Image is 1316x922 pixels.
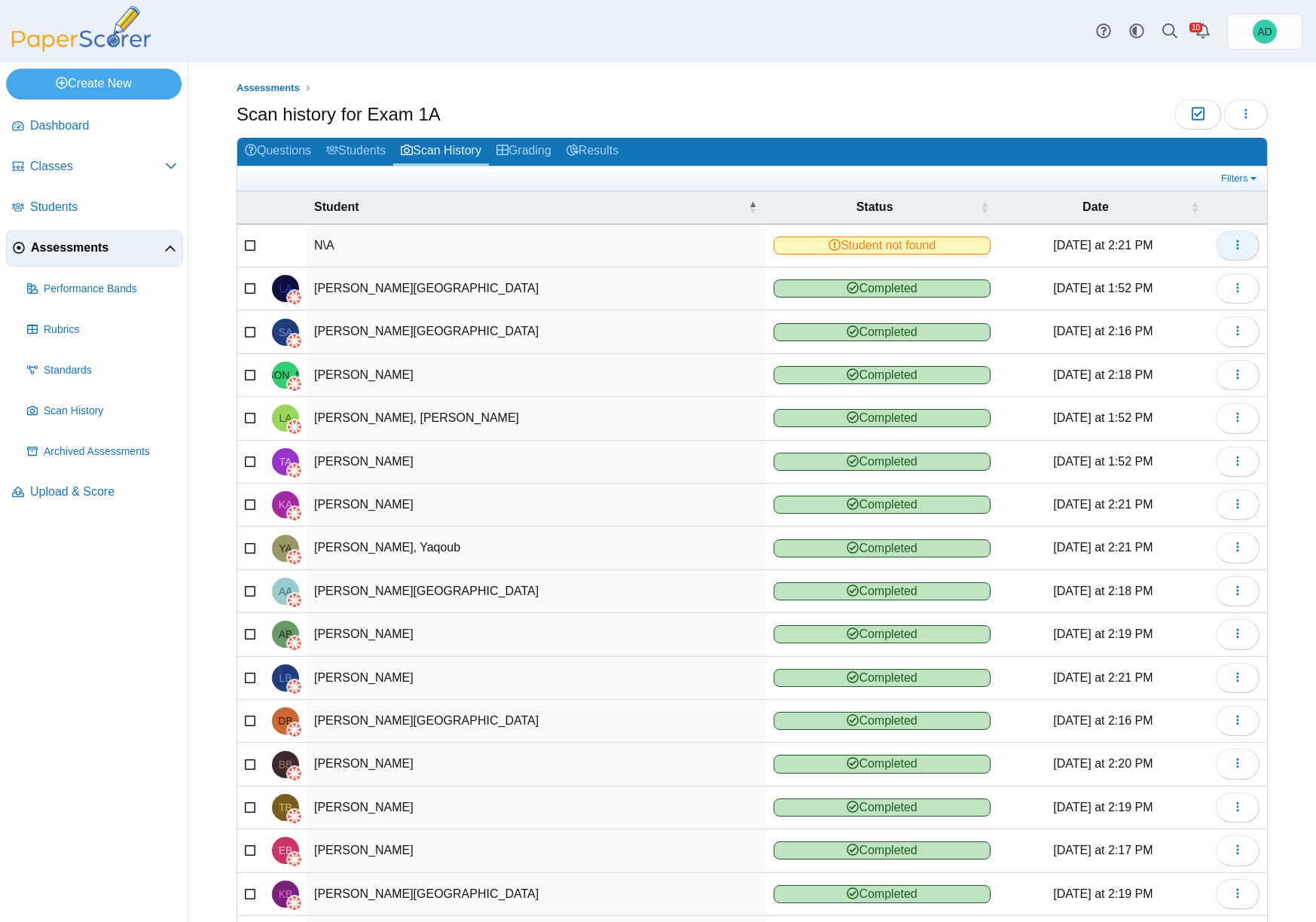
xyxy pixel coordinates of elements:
[307,484,766,527] td: [PERSON_NAME]
[6,190,183,226] a: Students
[21,393,183,429] a: Scan History
[307,310,766,353] td: [PERSON_NAME][GEOGRAPHIC_DATA]
[279,629,293,640] span: Akyra Bagby
[1053,368,1153,381] time: Sep 11, 2025 at 2:18 PM
[279,543,292,554] span: Yaqoub Ashkanani
[774,669,991,687] span: Completed
[307,786,766,829] td: [PERSON_NAME]
[307,224,766,267] td: N\A
[307,743,766,786] td: [PERSON_NAME]
[6,41,157,54] a: PaperScorer
[1053,325,1153,337] time: Sep 11, 2025 at 2:16 PM
[44,444,177,459] span: Archived Assessments
[279,413,292,423] span: Lynzlee Anderson
[1053,541,1153,554] time: Sep 11, 2025 at 2:21 PM
[774,582,991,600] span: Completed
[307,873,766,916] td: [PERSON_NAME][GEOGRAPHIC_DATA]
[774,841,991,859] span: Completed
[856,200,893,213] span: Status
[307,441,766,484] td: [PERSON_NAME]
[307,829,766,872] td: [PERSON_NAME]
[21,271,183,307] a: Performance Bands
[6,475,183,511] a: Upload & Score
[1053,411,1153,424] time: Sep 11, 2025 at 1:52 PM
[287,896,302,911] img: canvas-logo.png
[279,499,293,510] span: Kylie Aryan
[44,282,177,297] span: Performance Bands
[237,102,441,127] h1: Scan history for Exam 1A
[774,755,991,773] span: Completed
[307,700,766,743] td: [PERSON_NAME][GEOGRAPHIC_DATA]
[307,657,766,700] td: [PERSON_NAME]
[774,712,991,730] span: Completed
[489,138,559,166] a: Grading
[279,456,292,467] span: Travis Anderson
[287,334,302,349] img: canvas-logo.png
[1053,498,1153,511] time: Sep 11, 2025 at 2:21 PM
[279,759,293,770] span: Brady Batchelder
[30,118,177,134] span: Dashboard
[21,434,183,470] a: Archived Assessments
[287,722,302,737] img: canvas-logo.png
[1053,282,1153,295] time: Sep 11, 2025 at 1:52 PM
[21,312,183,348] a: Rubrics
[287,463,302,478] img: canvas-logo.png
[307,397,766,440] td: [PERSON_NAME], [PERSON_NAME]
[279,673,292,683] span: Libbie Barnett
[6,6,157,52] img: PaperScorer
[6,149,183,185] a: Classes
[774,539,991,557] span: Completed
[1053,801,1153,814] time: Sep 11, 2025 at 2:19 PM
[233,79,304,98] a: Assessments
[774,409,991,427] span: Completed
[774,625,991,643] span: Completed
[1053,455,1153,468] time: Sep 11, 2025 at 1:52 PM
[1190,191,1199,223] span: Date : Activate to sort
[1053,585,1153,597] time: Sep 11, 2025 at 2:18 PM
[279,889,293,899] span: Kayleigh Bowie
[319,138,393,166] a: Students
[279,845,293,856] span: Eleanor Bosley
[307,613,766,656] td: [PERSON_NAME]
[30,484,177,500] span: Upload & Score
[287,377,302,392] img: canvas-logo.png
[1053,627,1153,640] time: Sep 11, 2025 at 2:19 PM
[279,327,293,337] span: Sydney Alexander
[774,237,991,255] span: Student not found
[1053,887,1153,900] time: Sep 11, 2025 at 2:19 PM
[393,138,489,166] a: Scan History
[279,283,292,294] span: Landon Alaniz
[1053,714,1153,727] time: Sep 11, 2025 at 2:16 PM
[774,798,991,817] span: Completed
[774,453,991,471] span: Completed
[44,322,177,337] span: Rubrics
[287,679,302,695] img: canvas-logo.png
[1227,14,1302,50] a: Andrew Doust
[287,809,302,824] img: canvas-logo.png
[30,199,177,215] span: Students
[1257,26,1272,37] span: Andrew Doust
[279,802,292,813] span: Ty Bishop
[1053,239,1153,252] time: Sep 11, 2025 at 2:21 PM
[559,138,626,166] a: Results
[6,69,182,99] a: Create New
[307,354,766,397] td: [PERSON_NAME]
[1217,171,1263,186] a: Filters
[1053,844,1153,856] time: Sep 11, 2025 at 2:17 PM
[237,138,319,166] a: Questions
[6,108,183,145] a: Dashboard
[44,363,177,378] span: Standards
[1186,15,1220,48] a: Alerts
[307,570,766,613] td: [PERSON_NAME][GEOGRAPHIC_DATA]
[287,290,302,305] img: canvas-logo.png
[287,852,302,867] img: canvas-logo.png
[6,230,183,267] a: Assessments
[279,586,293,597] span: Addison Ault
[242,370,328,380] span: Jensyn Allen
[774,279,991,298] span: Completed
[30,158,165,175] span: Classes
[1082,200,1109,213] span: Date
[287,636,302,651] img: canvas-logo.png
[21,353,183,389] a: Standards
[278,716,292,726] span: Dominick Barragan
